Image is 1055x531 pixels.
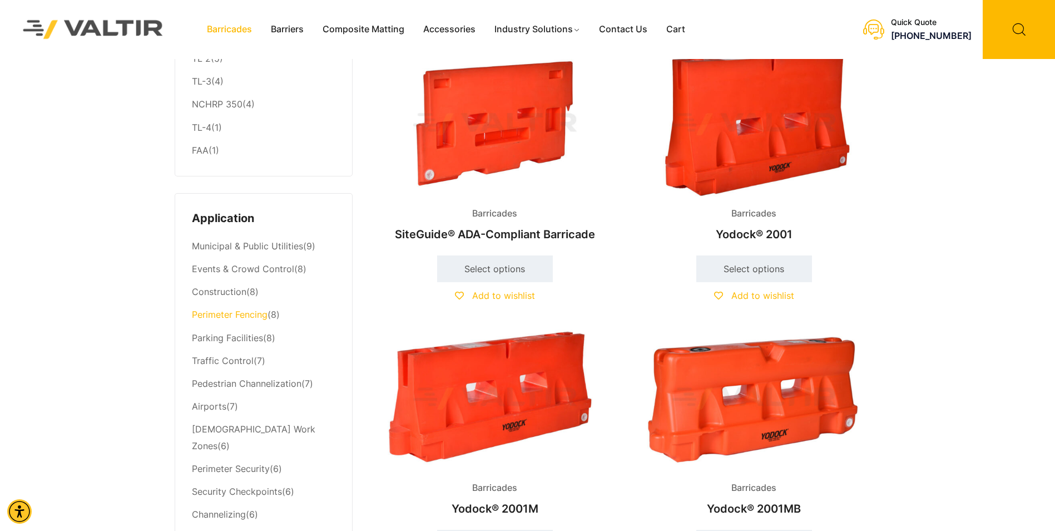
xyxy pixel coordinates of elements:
[723,480,785,496] span: Barricades
[192,350,335,372] li: (7)
[634,327,874,471] img: Barricades
[8,6,178,54] img: Valtir Rentals
[192,286,246,297] a: Construction
[714,290,794,301] a: Add to wishlist
[192,504,335,527] li: (6)
[657,21,695,38] a: Cart
[414,21,485,38] a: Accessories
[375,222,615,247] h2: SiteGuide® ADA-Compliant Barricade
[634,52,874,196] img: Barricades
[464,480,526,496] span: Barricades
[192,327,335,350] li: (8)
[313,21,414,38] a: Composite Matting
[192,210,335,227] h4: Application
[7,499,32,524] div: Accessibility Menu
[197,21,261,38] a: Barricades
[375,327,615,471] img: Barricades
[192,486,282,497] a: Security Checkpoints
[485,21,590,38] a: Industry Solutions
[192,139,335,159] li: (1)
[192,378,301,389] a: Pedestrian Channelization
[192,99,242,110] a: NCHRP 350
[192,240,303,252] a: Municipal & Public Utilities
[375,52,615,196] img: Barricades
[437,255,553,282] a: Select options for “SiteGuide® ADA-Compliant Barricade”
[455,290,535,301] a: Add to wishlist
[192,281,335,304] li: (8)
[375,327,615,521] a: BarricadesYodock® 2001M
[192,304,335,327] li: (8)
[192,235,335,258] li: (9)
[891,30,972,41] a: call (888) 496-3625
[634,496,874,521] h2: Yodock® 2001MB
[192,458,335,480] li: (6)
[634,222,874,247] h2: Yodock® 2001
[192,332,263,343] a: Parking Facilities
[891,18,972,27] div: Quick Quote
[192,424,315,451] a: [DEMOGRAPHIC_DATA] Work Zones
[192,71,335,94] li: (4)
[375,496,615,521] h2: Yodock® 2001M
[192,401,226,412] a: Airports
[192,372,335,395] li: (7)
[464,205,526,222] span: Barricades
[192,355,254,366] a: Traffic Control
[192,309,268,320] a: Perimeter Fencing
[192,509,246,520] a: Channelizing
[192,145,209,156] a: FAA
[723,205,785,222] span: Barricades
[192,463,270,474] a: Perimeter Security
[696,255,812,282] a: Select options for “Yodock® 2001”
[192,116,335,139] li: (1)
[192,122,211,133] a: TL-4
[375,52,615,247] a: BarricadesSiteGuide® ADA-Compliant Barricade
[634,327,874,521] a: BarricadesYodock® 2001MB
[192,48,335,71] li: (5)
[731,290,794,301] span: Add to wishlist
[261,21,313,38] a: Barriers
[192,94,335,116] li: (4)
[472,290,535,301] span: Add to wishlist
[192,76,211,87] a: TL-3
[634,52,874,247] a: BarricadesYodock® 2001
[192,395,335,418] li: (7)
[590,21,657,38] a: Contact Us
[192,263,294,274] a: Events & Crowd Control
[192,258,335,281] li: (8)
[192,481,335,504] li: (6)
[192,418,335,458] li: (6)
